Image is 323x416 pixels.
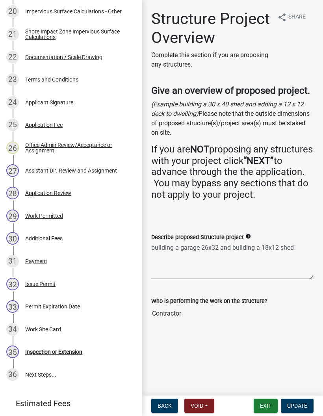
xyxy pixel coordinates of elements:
[151,100,304,117] i: (Example building a 30 x 40 shed and adding a 12 x 12 deck to dwelling)
[6,300,19,313] div: 33
[6,396,129,411] a: Estimated Fees
[254,399,278,413] button: Exit
[151,85,310,96] strong: Give an overview of proposed project.
[6,232,19,245] div: 30
[151,9,271,47] h1: Structure Project Overview
[25,213,63,219] div: Work Permitted
[6,278,19,290] div: 32
[25,304,80,309] div: Permit Expiration Date
[6,187,19,199] div: 28
[277,13,287,22] i: share
[281,399,314,413] button: Update
[151,399,178,413] button: Back
[6,73,19,86] div: 23
[6,164,19,177] div: 27
[191,403,203,409] span: Void
[25,122,63,128] div: Application Fee
[25,100,73,105] div: Applicant Signature
[6,210,19,222] div: 29
[184,399,214,413] button: Void
[288,13,306,22] span: Share
[25,349,82,355] div: Inspection or Extension
[6,96,19,109] div: 24
[6,5,19,18] div: 20
[25,9,122,14] div: Impervious Surface Calculations - Other
[190,144,209,155] strong: NOT
[6,368,19,381] div: 36
[25,77,78,82] div: Terms and Conditions
[151,235,244,240] label: Describe proposed Structure project
[151,100,314,137] p: Please note that the outside dimensions of proposed structure(s)/project area(s) must be staked o...
[6,119,19,131] div: 25
[25,190,71,196] div: Application Review
[243,155,274,166] strong: “NEXT”
[6,28,19,41] div: 21
[6,323,19,336] div: 34
[287,403,307,409] span: Update
[6,141,19,154] div: 26
[25,29,129,40] div: Shore Impact Zone Impervious Surface Calculations
[25,236,63,241] div: Additional Fees
[158,403,172,409] span: Back
[151,50,271,69] p: Complete this section if you are proposing any structures.
[25,142,129,153] div: Office Admin Review/Acceptance or Assignment
[25,168,117,173] div: Assistant Dir. Review and Assignment
[151,144,314,201] h4: If you are proposing any structures with your project click to advance through the the applicatio...
[151,299,267,304] label: Who is performing the work on the structure?
[6,345,19,358] div: 35
[245,234,251,239] i: info
[25,258,47,264] div: Payment
[25,327,61,332] div: Work Site Card
[6,255,19,267] div: 31
[6,51,19,63] div: 22
[271,9,312,25] button: shareShare
[25,281,56,287] div: Issue Permit
[25,54,102,60] div: Documentation / Scale Drawing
